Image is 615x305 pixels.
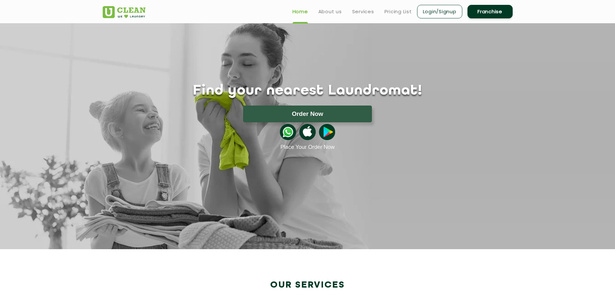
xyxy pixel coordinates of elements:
a: Pricing List [384,8,412,15]
img: apple-icon.png [299,124,315,140]
a: Place Your Order Now [280,144,334,150]
h1: Find your nearest Laundromat! [98,83,518,99]
img: playstoreicon.png [319,124,335,140]
h2: Our Services [103,280,513,290]
img: whatsappicon.png [280,124,296,140]
a: Home [292,8,308,15]
button: Order Now [243,106,372,122]
a: Services [352,8,374,15]
a: Franchise [467,5,513,18]
img: UClean Laundry and Dry Cleaning [103,6,146,18]
a: About us [318,8,342,15]
a: Login/Signup [417,5,462,18]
